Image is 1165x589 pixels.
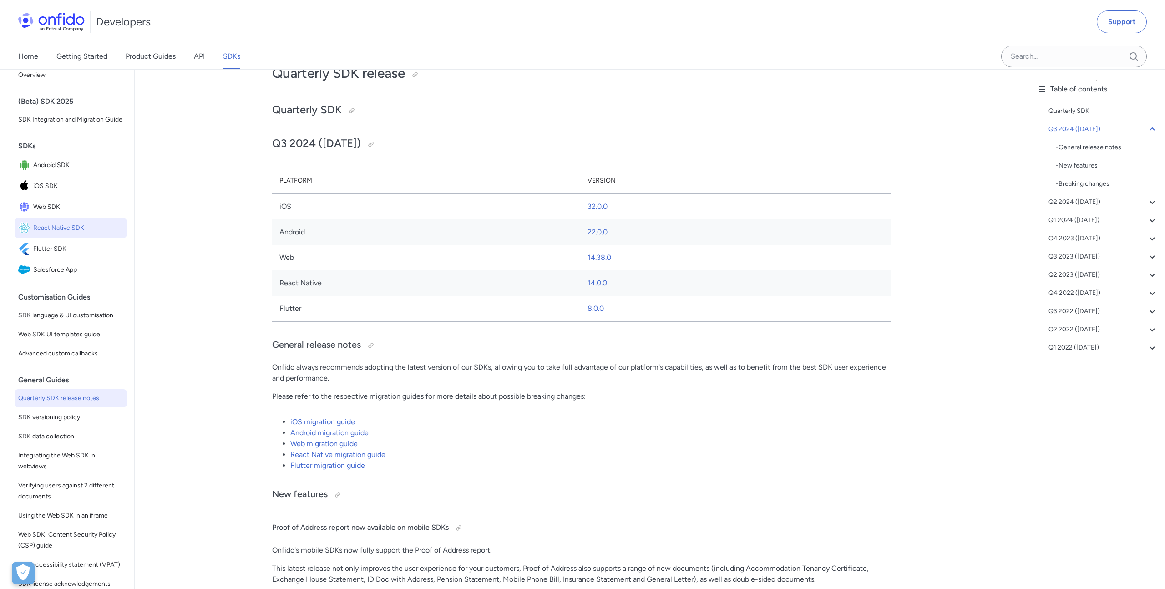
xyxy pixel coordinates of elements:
[15,239,127,259] a: IconFlutter SDKFlutter SDK
[272,136,891,152] h2: Q3 2024 ([DATE])
[18,243,33,255] img: IconFlutter SDK
[12,562,35,584] button: Open Preferences
[15,447,127,476] a: Integrating the Web SDK in webviews
[18,329,123,340] span: Web SDK UI templates guide
[272,219,580,245] td: Android
[290,428,369,437] a: Android migration guide
[15,507,127,525] a: Using the Web SDK in an iframe
[1036,84,1158,95] div: Table of contents
[18,137,131,155] div: SDKs
[18,264,33,276] img: IconSalesforce App
[18,450,123,472] span: Integrating the Web SDK in webviews
[1048,106,1158,117] div: Quarterly SDK
[18,510,123,521] span: Using the Web SDK in an iframe
[1048,251,1158,262] a: Q3 2023 ([DATE])
[272,521,891,535] h4: Proof of Address report now available on mobile SDKs
[290,439,358,448] a: Web migration guide
[1048,306,1158,317] a: Q3 2022 ([DATE])
[272,487,891,502] h3: New features
[15,260,127,280] a: IconSalesforce AppSalesforce App
[1048,269,1158,280] a: Q2 2023 ([DATE])
[15,556,127,574] a: SDK accessibility statement (VPAT)
[15,477,127,506] a: Verifying users against 2 different documents
[15,66,127,84] a: Overview
[588,253,611,262] a: 14.38.0
[272,362,891,384] p: Onfido always recommends adopting the latest version of our SDKs, allowing you to take full advan...
[1048,233,1158,244] a: Q4 2023 ([DATE])
[272,338,891,353] h3: General release notes
[18,159,33,172] img: IconAndroid SDK
[272,193,580,219] td: iOS
[15,218,127,238] a: IconReact Native SDKReact Native SDK
[223,44,240,69] a: SDKs
[15,526,127,555] a: Web SDK: Content Security Policy (CSP) guide
[18,393,123,404] span: Quarterly SDK release notes
[588,279,607,287] a: 14.0.0
[1097,10,1147,33] a: Support
[33,201,123,213] span: Web SDK
[18,201,33,213] img: IconWeb SDK
[18,44,38,69] a: Home
[1056,178,1158,189] div: - Breaking changes
[96,15,151,29] h1: Developers
[15,176,127,196] a: IconiOS SDKiOS SDK
[588,202,608,211] a: 32.0.0
[33,222,123,234] span: React Native SDK
[12,562,35,584] div: Cookie Preferences
[18,480,123,502] span: Verifying users against 2 different documents
[15,197,127,217] a: IconWeb SDKWeb SDK
[18,114,123,125] span: SDK Integration and Migration Guide
[18,529,123,551] span: Web SDK: Content Security Policy (CSP) guide
[18,310,123,321] span: SDK language & UI customisation
[18,180,33,193] img: IconiOS SDK
[15,408,127,427] a: SDK versioning policy
[33,243,123,255] span: Flutter SDK
[1056,160,1158,171] a: -New features
[272,64,891,82] h1: Quarterly SDK release
[290,450,385,459] a: React Native migration guide
[33,264,123,276] span: Salesforce App
[15,325,127,344] a: Web SDK UI templates guide
[272,102,891,118] h2: Quarterly SDK
[1048,342,1158,353] a: Q1 2022 ([DATE])
[1001,46,1147,67] input: Onfido search input field
[1048,124,1158,135] a: Q3 2024 ([DATE])
[290,417,355,426] a: iOS migration guide
[18,559,123,570] span: SDK accessibility statement (VPAT)
[1048,324,1158,335] a: Q2 2022 ([DATE])
[290,461,365,470] a: Flutter migration guide
[1048,215,1158,226] a: Q1 2024 ([DATE])
[56,44,107,69] a: Getting Started
[33,159,123,172] span: Android SDK
[18,412,123,423] span: SDK versioning policy
[1056,142,1158,153] a: -General release notes
[15,345,127,363] a: Advanced custom callbacks
[272,545,891,556] p: Onfido's mobile SDKs now fully support the Proof of Address report.
[580,168,812,194] th: Version
[272,270,580,296] td: React Native
[588,228,608,236] a: 22.0.0
[272,563,891,585] p: This latest release not only improves the user experience for your customers, Proof of Address al...
[1048,288,1158,299] div: Q4 2022 ([DATE])
[18,371,131,389] div: General Guides
[194,44,205,69] a: API
[18,288,131,306] div: Customisation Guides
[588,304,604,313] a: 8.0.0
[272,391,891,402] p: Please refer to the respective migration guides for more details about possible breaking changes:
[1048,197,1158,208] a: Q2 2024 ([DATE])
[18,92,131,111] div: (Beta) SDK 2025
[18,13,85,31] img: Onfido Logo
[272,245,580,270] td: Web
[18,431,123,442] span: SDK data collection
[1056,160,1158,171] div: - New features
[126,44,176,69] a: Product Guides
[33,180,123,193] span: iOS SDK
